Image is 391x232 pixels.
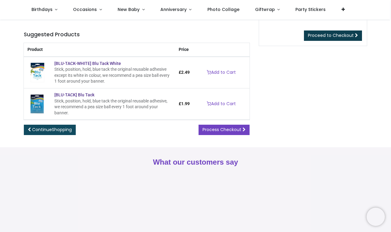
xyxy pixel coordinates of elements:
a: Process Checkout [199,125,250,135]
a: [BLU-TACK-WHITE] Blu Tack White [54,61,121,66]
a: [BLU-TACK-WHITE] Blu Tack White [27,70,47,75]
span: Photo Collage [207,6,239,12]
th: Product [24,43,175,57]
h2: What our customers say [24,157,367,167]
a: Proceed to Checkout [304,30,362,41]
span: Birthdays [31,6,53,12]
span: Anniversary [160,6,187,12]
span: 2.49 [181,70,190,75]
iframe: Customer reviews powered by Trustpilot [24,178,367,221]
span: Proceed to Checkout [308,32,354,38]
img: [BLU-TACK] Blu Tack [27,94,47,114]
span: Occasions [73,6,97,12]
a: Add to Cart [203,67,240,78]
div: Stick, position, hold, blue tack the original reusable adhesive except its white in colour, we re... [54,66,171,84]
span: Process Checkout [203,127,241,133]
span: £ [179,70,190,75]
iframe: Brevo live chat [367,208,385,226]
a: ContinueShopping [24,125,76,135]
th: Price [175,43,193,57]
div: Stick, position, hold, blue tack the original reusable adhesive, we recommend a pea size ball eve... [54,98,171,116]
span: £ [179,101,190,106]
h5: Suggested Products [24,31,250,38]
span: Continue [32,127,72,133]
a: [BLU-TACK] Blu Tack [54,92,94,97]
img: [BLU-TACK-WHITE] Blu Tack White [27,63,47,82]
a: [BLU-TACK] Blu Tack [27,101,47,106]
span: Party Stickers [295,6,326,12]
span: New Baby [118,6,140,12]
a: Add to Cart [203,99,240,109]
span: Giftwrap [255,6,275,12]
span: 1.99 [181,101,190,106]
span: Shopping [52,127,72,133]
